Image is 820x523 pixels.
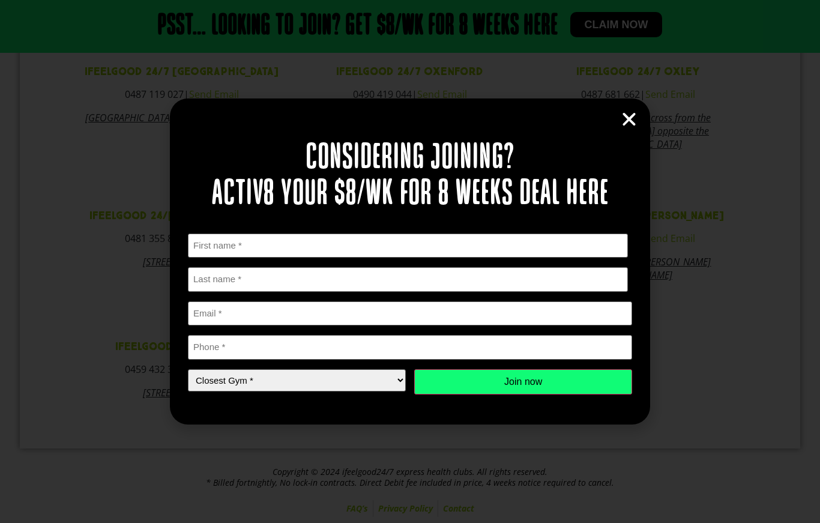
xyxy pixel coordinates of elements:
[414,369,632,395] input: Join now
[188,267,628,292] input: Last name *
[188,141,632,213] h2: Considering joining? Activ8 your $8/wk for 8 weeks deal here
[620,110,638,128] a: Close
[188,301,632,326] input: Email *
[188,234,628,258] input: First name *
[188,335,632,360] input: Phone *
